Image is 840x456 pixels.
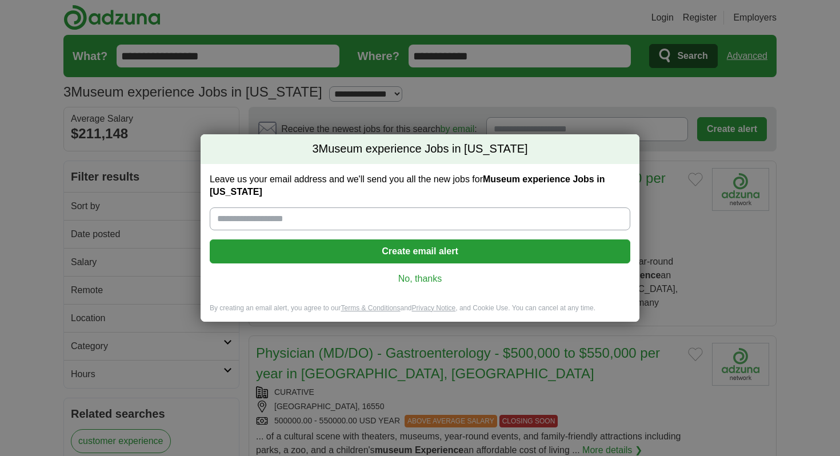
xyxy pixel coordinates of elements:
h2: Museum experience Jobs in [US_STATE] [201,134,639,164]
div: By creating an email alert, you agree to our and , and Cookie Use. You can cancel at any time. [201,303,639,322]
button: Create email alert [210,239,630,263]
a: Terms & Conditions [341,304,400,312]
strong: Museum experience Jobs in [US_STATE] [210,174,605,197]
a: Privacy Notice [412,304,456,312]
a: No, thanks [219,273,621,285]
label: Leave us your email address and we'll send you all the new jobs for [210,173,630,198]
span: 3 [312,141,318,157]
